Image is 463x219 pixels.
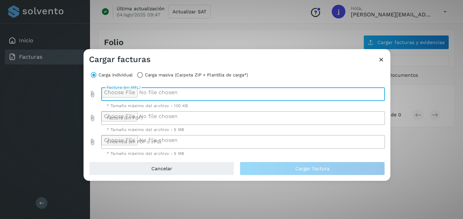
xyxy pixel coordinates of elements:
[107,104,380,108] div: * Tamaño máximo del archivo - 100 KB
[295,166,330,171] span: Cargar factura
[89,91,96,98] i: Factura (en XML) prepended action
[145,70,248,80] label: Carga masiva (Carpeta ZIP + Plantilla de carga*)
[99,70,133,80] label: Carga individual
[89,138,96,145] i: Evidencia (en PDF o JPG) prepended action
[107,128,380,132] div: * Tamaño máximo del archivo - 5 MB
[151,166,172,171] span: Cancelar
[89,55,151,64] h3: Cargar facturas
[107,151,380,156] div: * Tamaño máximo del archivo - 5 MB
[89,115,96,121] i: Factura (en PDF) prepended action
[240,162,385,175] button: Cargar factura
[89,162,234,175] button: Cancelar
